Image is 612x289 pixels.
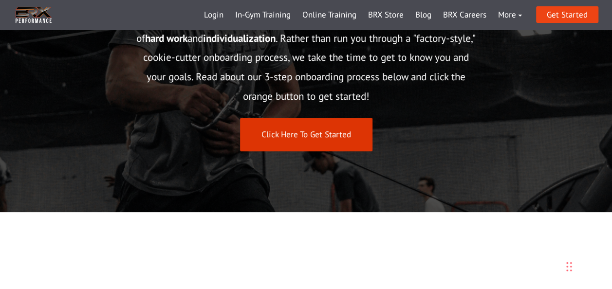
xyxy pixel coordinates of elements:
img: BRX Transparent Logo-2 [14,5,53,25]
strong: hard work [145,32,187,45]
span: At BRX, we operate under a simple principle: the best results are a product of and . Rather than ... [136,12,476,103]
div: Navigation Menu [198,3,528,27]
a: BRX Careers [437,3,492,27]
strong: individualization [203,32,276,45]
a: BRX Store [362,3,409,27]
a: Online Training [297,3,362,27]
iframe: Chat Widget [474,184,612,289]
div: Drag [566,252,572,281]
a: Blog [409,3,437,27]
a: Click Here To Get Started [240,118,372,151]
a: Login [198,3,229,27]
a: Get Started [536,6,598,23]
a: In-Gym Training [229,3,297,27]
a: More [492,3,528,27]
